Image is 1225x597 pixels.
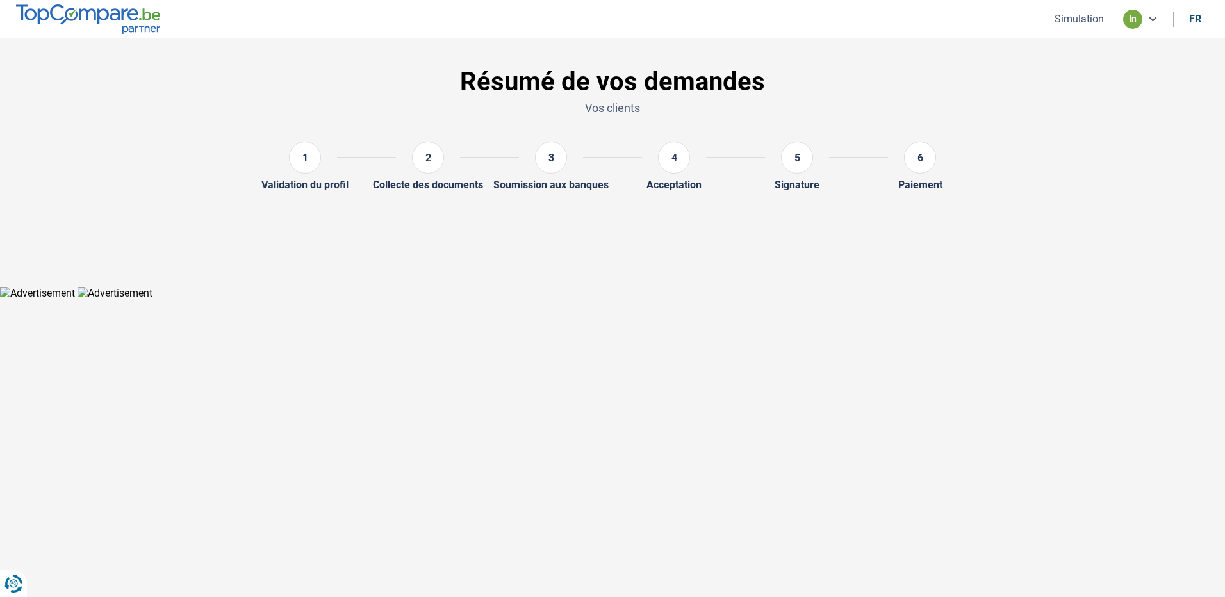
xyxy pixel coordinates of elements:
[898,179,942,191] div: Paiement
[493,179,609,191] div: Soumission aux banques
[412,142,444,174] div: 2
[289,142,321,174] div: 1
[78,287,152,299] img: Advertisement
[197,67,1028,97] h1: Résumé de vos demandes
[1051,12,1108,26] button: Simulation
[197,100,1028,116] p: Vos clients
[781,142,813,174] div: 5
[775,179,819,191] div: Signature
[1189,13,1201,25] div: fr
[904,142,936,174] div: 6
[658,142,690,174] div: 4
[373,179,483,191] div: Collecte des documents
[646,179,702,191] div: Acceptation
[16,4,160,33] img: TopCompare.be
[261,179,349,191] div: Validation du profil
[535,142,567,174] div: 3
[1123,10,1142,29] div: in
